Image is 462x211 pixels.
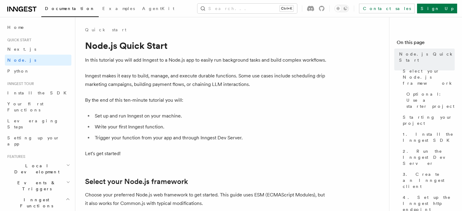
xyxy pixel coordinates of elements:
[5,177,71,194] button: Events & Triggers
[5,180,66,192] span: Events & Triggers
[5,44,71,55] a: Next.js
[85,191,328,208] p: Choose your preferred Node.js web framework to get started. This guide uses ESM (ECMAScript Modul...
[45,6,95,11] span: Documentation
[400,146,455,169] a: 2. Run the Inngest Dev Server
[93,123,328,131] li: Write your first Inngest function.
[85,72,328,89] p: Inngest makes it easy to build, manage, and execute durable functions. Some use cases include sch...
[406,91,455,109] span: Optional: Use a starter project
[359,4,415,13] a: Contact sales
[93,134,328,142] li: Trigger your function from your app and through Inngest Dev Server.
[85,40,328,51] h1: Node.js Quick Start
[85,56,328,64] p: In this tutorial you will add Inngest to a Node.js app to easily run background tasks and build c...
[102,6,135,11] span: Examples
[5,160,71,177] button: Local Development
[5,132,71,149] a: Setting up your app
[99,2,139,16] a: Examples
[417,4,457,13] a: Sign Up
[5,197,66,209] span: Inngest Functions
[7,118,59,129] span: Leveraging Steps
[85,149,328,158] p: Let's get started!
[5,66,71,77] a: Python
[400,66,455,89] a: Select your Node.js framework
[7,69,29,73] span: Python
[5,115,71,132] a: Leveraging Steps
[403,114,455,126] span: Starting your project
[399,51,455,63] span: Node.js Quick Start
[139,2,178,16] a: AgentKit
[403,171,455,189] span: 3. Create an Inngest client
[93,112,328,120] li: Set up and run Inngest on your machine.
[280,5,293,12] kbd: Ctrl+K
[7,47,36,52] span: Next.js
[7,58,36,63] span: Node.js
[5,87,71,98] a: Install the SDK
[5,38,31,43] span: Quick start
[5,55,71,66] a: Node.js
[41,2,99,17] a: Documentation
[403,131,455,143] span: 1. Install the Inngest SDK
[142,6,174,11] span: AgentKit
[403,68,455,86] span: Select your Node.js framework
[397,49,455,66] a: Node.js Quick Start
[5,154,25,159] span: Features
[7,24,24,30] span: Home
[85,27,126,33] a: Quick start
[5,163,66,175] span: Local Development
[7,101,43,112] span: Your first Functions
[403,148,455,166] span: 2. Run the Inngest Dev Server
[85,96,328,104] p: By the end of this ten-minute tutorial you will:
[400,129,455,146] a: 1. Install the Inngest SDK
[7,90,70,95] span: Install the SDK
[400,169,455,192] a: 3. Create an Inngest client
[397,39,455,49] h4: On this page
[7,135,60,146] span: Setting up your app
[5,98,71,115] a: Your first Functions
[85,177,188,186] a: Select your Node.js framework
[197,4,297,13] button: Search...Ctrl+K
[5,81,34,86] span: Inngest tour
[400,112,455,129] a: Starting your project
[404,89,455,112] a: Optional: Use a starter project
[334,5,349,12] button: Toggle dark mode
[5,22,71,33] a: Home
